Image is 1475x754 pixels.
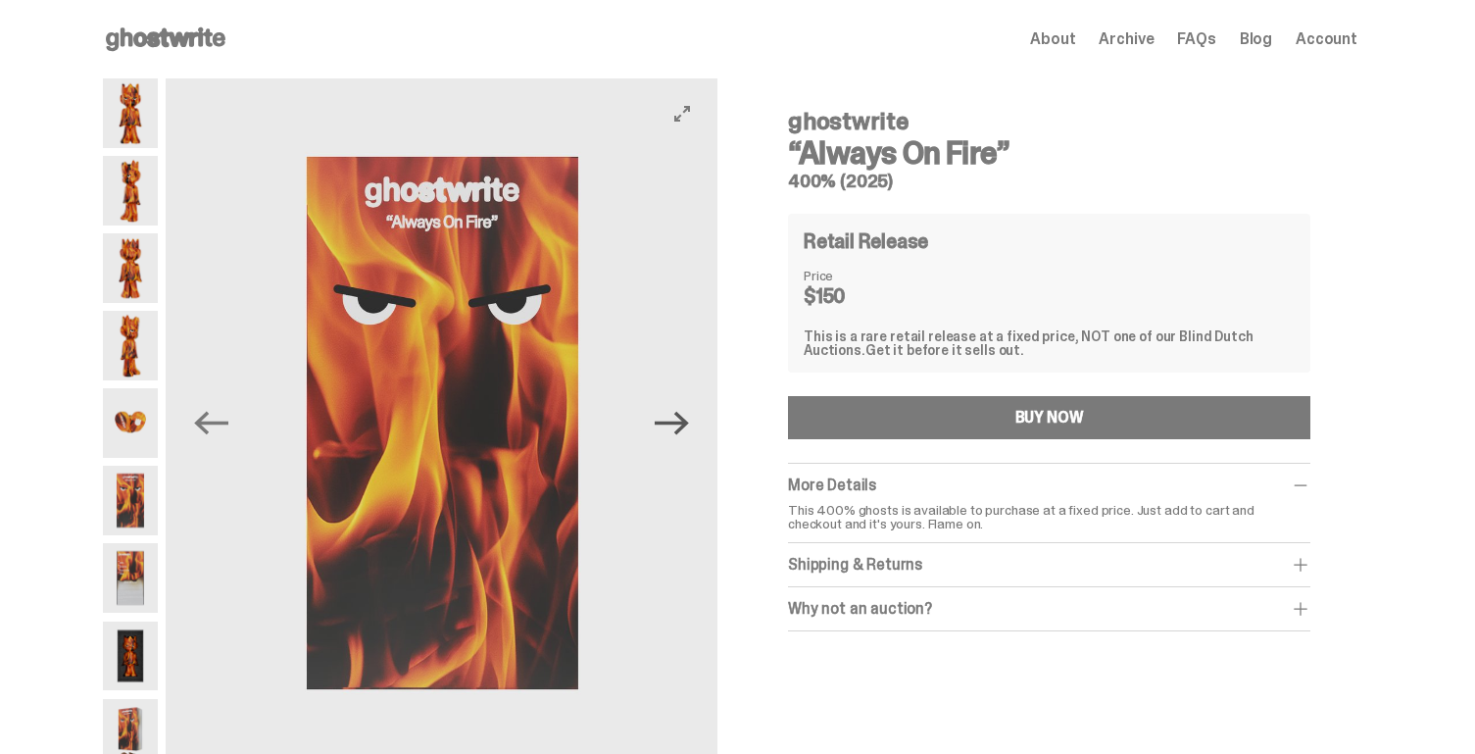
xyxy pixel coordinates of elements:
button: Previous [189,402,232,445]
img: Always-On-Fire---Website-Archive.2494X.png [103,543,158,613]
a: About [1030,31,1075,47]
span: Get it before it sells out. [865,341,1024,359]
div: Shipping & Returns [788,555,1310,575]
button: Next [651,402,694,445]
img: Always-On-Fire---Website-Archive.2497X.png [103,622,158,691]
a: FAQs [1177,31,1215,47]
p: This 400% ghosts is available to purchase at a fixed price. Just add to cart and checkout and it'... [788,503,1310,530]
img: Always-On-Fire---Website-Archive.2485X.png [103,156,158,226]
a: Account [1296,31,1357,47]
h3: “Always On Fire” [788,137,1310,169]
h4: ghostwrite [788,110,1310,133]
img: Always-On-Fire---Website-Archive.2489X.png [103,311,158,380]
div: This is a rare retail release at a fixed price, NOT one of our Blind Dutch Auctions. [804,329,1295,357]
span: More Details [788,475,876,495]
a: Archive [1099,31,1154,47]
div: Why not an auction? [788,599,1310,619]
a: Blog [1240,31,1272,47]
div: BUY NOW [1015,410,1084,426]
button: View full-screen [670,102,694,126]
img: Always-On-Fire---Website-Archive.2490X.png [103,388,158,458]
h5: 400% (2025) [788,173,1310,190]
dd: $150 [804,286,902,306]
img: Always-On-Fire---Website-Archive.2484X.png [103,78,158,148]
h4: Retail Release [804,231,928,251]
dt: Price [804,269,902,282]
img: Always-On-Fire---Website-Archive.2487X.png [103,233,158,303]
button: BUY NOW [788,396,1310,439]
img: Always-On-Fire---Website-Archive.2491X.png [103,466,158,535]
